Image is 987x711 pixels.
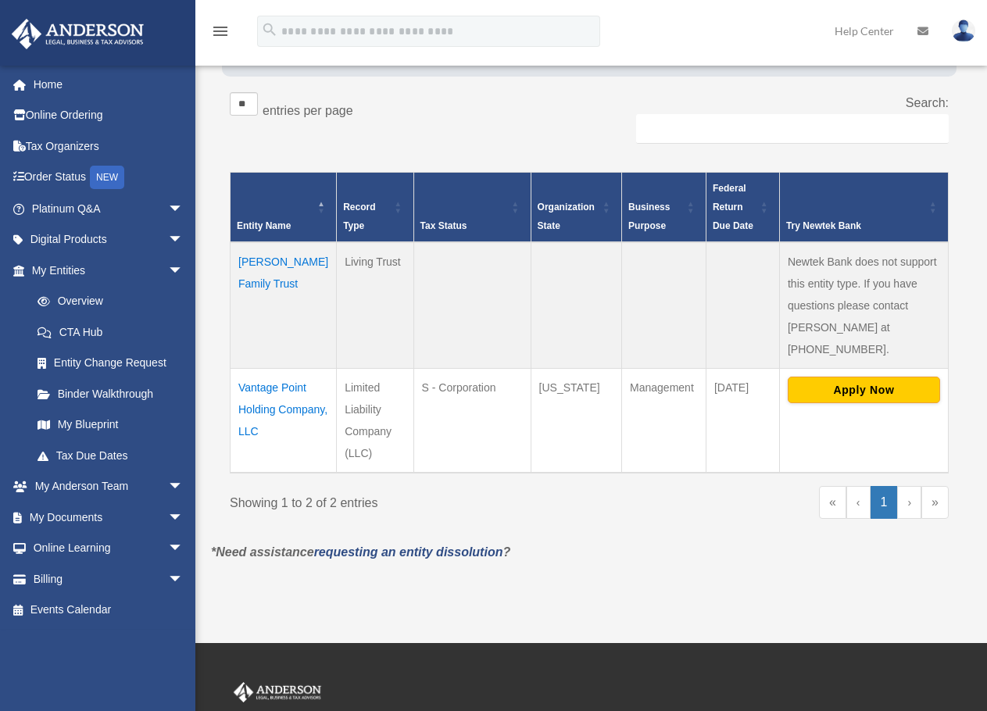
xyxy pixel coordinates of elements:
a: 1 [871,486,898,519]
i: search [261,21,278,38]
a: My Documentsarrow_drop_down [11,502,207,533]
a: Tax Organizers [11,130,207,162]
span: arrow_drop_down [168,193,199,225]
span: Tax Status [420,220,467,231]
td: Newtek Bank does not support this entity type. If you have questions please contact [PERSON_NAME]... [779,242,948,369]
th: Federal Return Due Date: Activate to sort [706,172,779,242]
th: Entity Name: Activate to invert sorting [231,172,337,242]
td: Vantage Point Holding Company, LLC [231,368,337,473]
div: NEW [90,166,124,189]
i: menu [211,22,230,41]
div: Try Newtek Bank [786,216,924,235]
a: Digital Productsarrow_drop_down [11,224,207,255]
th: Organization State: Activate to sort [531,172,621,242]
span: Business Purpose [628,202,670,231]
a: Last [921,486,949,519]
span: arrow_drop_down [168,563,199,595]
a: Overview [22,286,191,317]
img: Anderson Advisors Platinum Portal [231,682,324,702]
td: Living Trust [337,242,413,369]
td: Management [622,368,706,473]
a: Order StatusNEW [11,162,207,194]
a: First [819,486,846,519]
em: *Need assistance ? [211,545,510,559]
td: [DATE] [706,368,779,473]
a: My Entitiesarrow_drop_down [11,255,199,286]
a: requesting an entity dissolution [314,545,503,559]
label: entries per page [263,104,353,117]
th: Record Type: Activate to sort [337,172,413,242]
img: Anderson Advisors Platinum Portal [7,19,148,49]
a: menu [211,27,230,41]
span: arrow_drop_down [168,502,199,534]
span: Entity Name [237,220,291,231]
span: Organization State [538,202,595,231]
img: User Pic [952,20,975,42]
div: Showing 1 to 2 of 2 entries [230,486,578,514]
a: Entity Change Request [22,348,199,379]
span: arrow_drop_down [168,471,199,503]
td: S - Corporation [413,368,531,473]
a: Home [11,69,207,100]
th: Tax Status: Activate to sort [413,172,531,242]
a: Tax Due Dates [22,440,199,471]
a: Events Calendar [11,595,207,626]
a: Binder Walkthrough [22,378,199,409]
button: Apply Now [788,377,940,403]
a: Online Learningarrow_drop_down [11,533,207,564]
th: Try Newtek Bank : Activate to sort [779,172,948,242]
a: My Blueprint [22,409,199,441]
span: arrow_drop_down [168,533,199,565]
span: Record Type [343,202,375,231]
td: [US_STATE] [531,368,621,473]
a: Platinum Q&Aarrow_drop_down [11,193,207,224]
th: Business Purpose: Activate to sort [622,172,706,242]
a: CTA Hub [22,316,199,348]
td: Limited Liability Company (LLC) [337,368,413,473]
span: arrow_drop_down [168,255,199,287]
a: Previous [846,486,871,519]
span: Federal Return Due Date [713,183,753,231]
a: Next [897,486,921,519]
label: Search: [906,96,949,109]
a: My Anderson Teamarrow_drop_down [11,471,207,502]
a: Online Ordering [11,100,207,131]
a: Billingarrow_drop_down [11,563,207,595]
td: [PERSON_NAME] Family Trust [231,242,337,369]
span: arrow_drop_down [168,224,199,256]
